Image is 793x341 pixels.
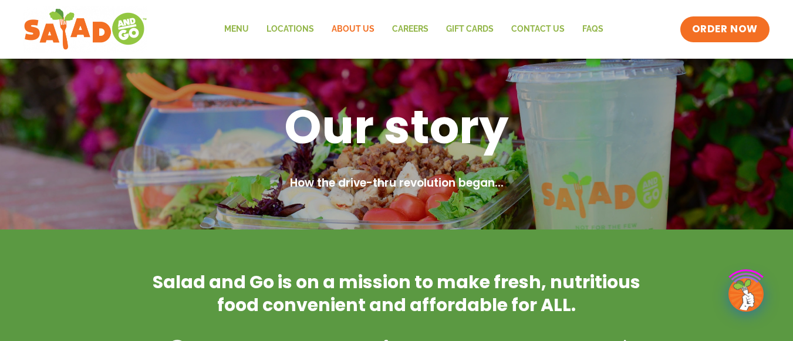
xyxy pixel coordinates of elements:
[23,6,147,53] img: new-SAG-logo-768×292
[215,16,258,43] a: Menu
[692,22,758,36] span: ORDER NOW
[323,16,383,43] a: About Us
[383,16,437,43] a: Careers
[573,16,612,43] a: FAQs
[92,96,702,157] h1: Our story
[215,16,612,43] nav: Menu
[502,16,573,43] a: Contact Us
[258,16,323,43] a: Locations
[92,175,702,192] h2: How the drive-thru revolution began...
[150,271,643,316] h2: Salad and Go is on a mission to make fresh, nutritious food convenient and affordable for ALL.
[680,16,770,42] a: ORDER NOW
[437,16,502,43] a: GIFT CARDS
